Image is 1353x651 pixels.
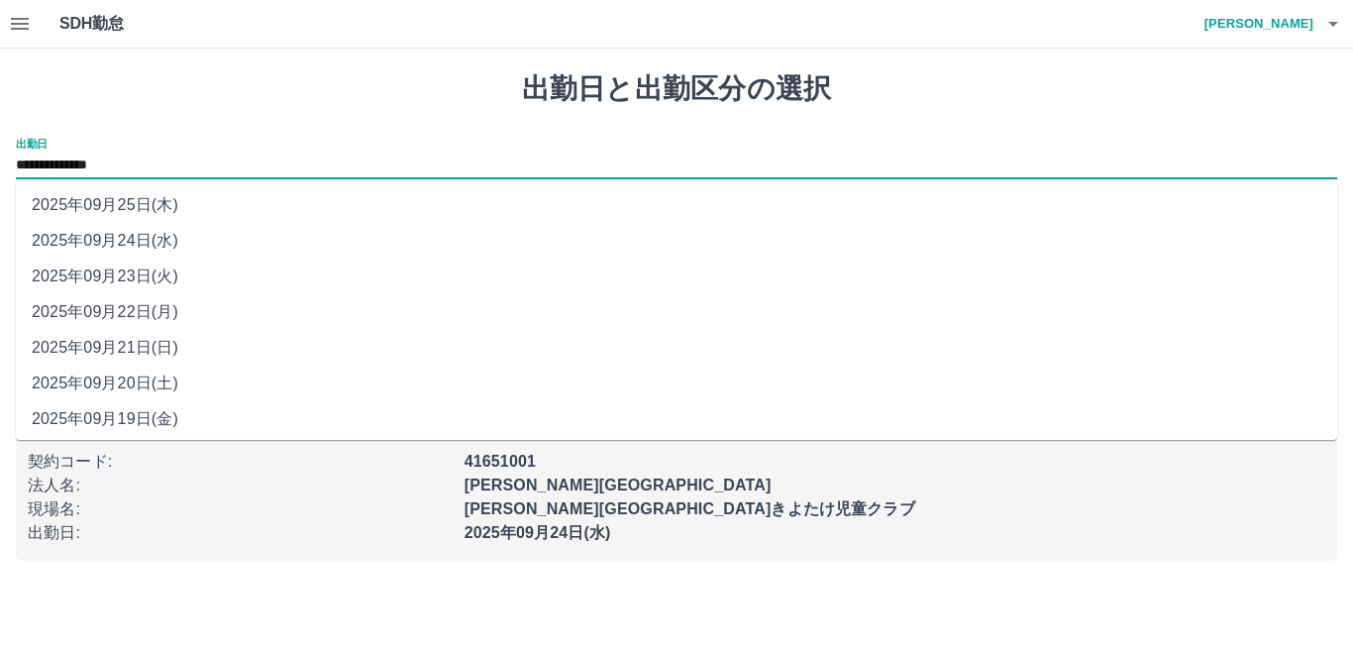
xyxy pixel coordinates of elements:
[28,521,453,545] p: 出勤日 :
[16,294,1337,330] li: 2025年09月22日(月)
[28,450,453,474] p: 契約コード :
[28,497,453,521] p: 現場名 :
[16,437,1337,473] li: 2025年09月18日(木)
[16,72,1337,106] h1: 出勤日と出勤区分の選択
[465,453,536,470] b: 41651001
[28,474,453,497] p: 法人名 :
[16,136,48,151] label: 出勤日
[16,187,1337,223] li: 2025年09月25日(木)
[465,500,915,517] b: [PERSON_NAME][GEOGRAPHIC_DATA]きよたけ児童クラブ
[16,401,1337,437] li: 2025年09月19日(金)
[16,366,1337,401] li: 2025年09月20日(土)
[465,477,772,493] b: [PERSON_NAME][GEOGRAPHIC_DATA]
[16,259,1337,294] li: 2025年09月23日(火)
[16,223,1337,259] li: 2025年09月24日(水)
[16,330,1337,366] li: 2025年09月21日(日)
[465,524,611,541] b: 2025年09月24日(水)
